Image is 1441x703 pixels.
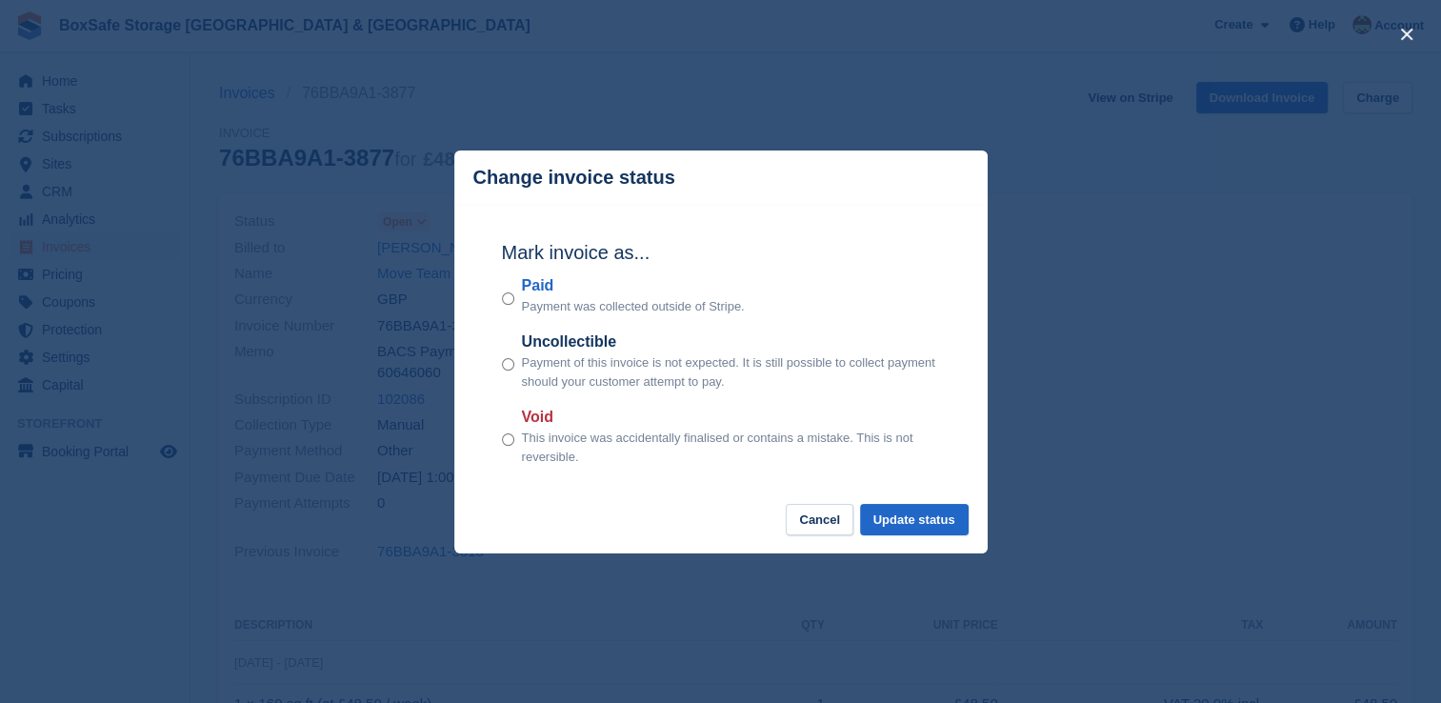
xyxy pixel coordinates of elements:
p: Change invoice status [473,167,675,189]
p: Payment of this invoice is not expected. It is still possible to collect payment should your cust... [522,353,940,391]
label: Void [522,406,940,429]
h2: Mark invoice as... [502,238,940,267]
p: Payment was collected outside of Stripe. [522,297,745,316]
label: Paid [522,274,745,297]
button: Cancel [786,504,853,535]
button: close [1391,19,1422,50]
label: Uncollectible [522,331,940,353]
button: Update status [860,504,969,535]
p: This invoice was accidentally finalised or contains a mistake. This is not reversible. [522,429,940,466]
